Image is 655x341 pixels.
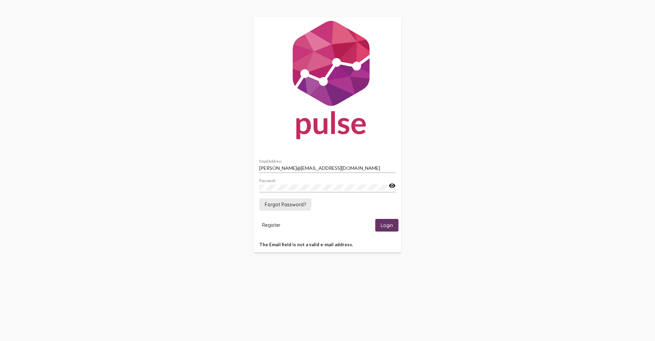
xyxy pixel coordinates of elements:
span: Register [262,222,280,228]
button: Login [375,219,398,232]
img: Pulse For Good Logo [254,17,401,146]
h5: The Email field is not a valid e-mail address. [259,242,396,247]
button: Forgot Password? [259,198,311,211]
span: Login [381,222,393,228]
button: Register [257,219,286,232]
mat-icon: visibility [389,182,396,190]
span: Forgot Password? [265,202,306,208]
